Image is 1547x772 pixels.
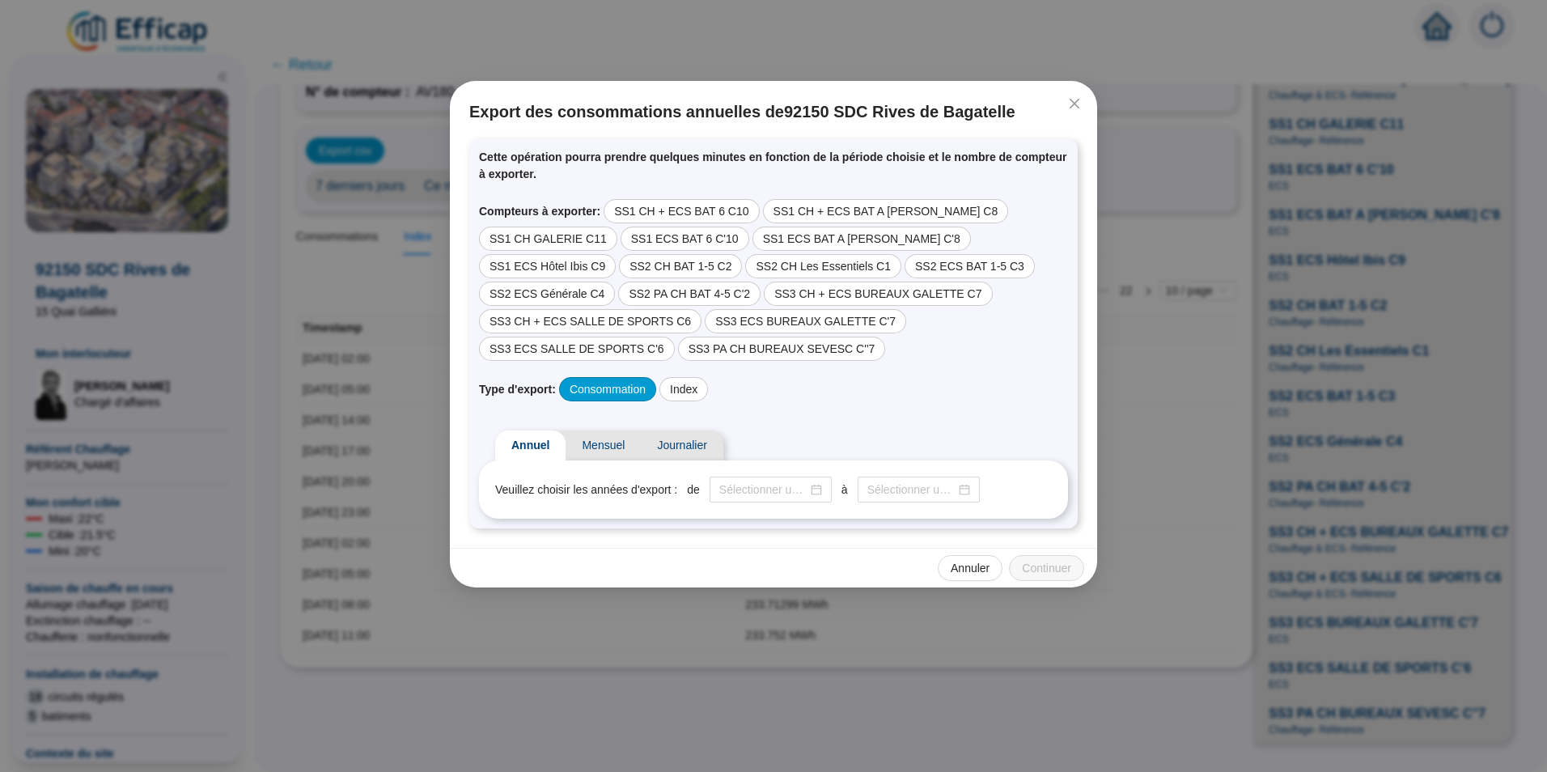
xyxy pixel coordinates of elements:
span: Annuler [951,560,990,577]
span: à [841,481,848,498]
div: SS3 ECS SALLE DE SPORTS C'6 [479,337,675,361]
div: SS3 CH + ECS SALLE DE SPORTS C6 [479,309,701,333]
div: SS1 CH GALERIE C11 [479,227,617,251]
div: SS2 ECS Générale C4 [479,282,615,306]
div: SS3 ECS BUREAUX GALETTE C'7 [705,309,906,333]
span: Cette opération pourra prendre quelques minutes en fonction de la période choisie et le nombre de... [479,149,1068,183]
button: Close [1062,91,1087,117]
div: SS1 ECS BAT A [PERSON_NAME] C'8 [752,227,971,251]
span: Fermer [1062,97,1087,110]
span: Journalier [641,431,723,460]
span: Type d'export : [479,381,556,398]
div: SS1 ECS Hôtel Ibis C9 [479,254,616,278]
div: SS1 CH + ECS BAT 6 C10 [604,199,759,223]
button: Annuler [938,555,1002,581]
span: Mensuel [566,431,641,460]
span: de [687,481,700,498]
div: Consommation [559,377,656,401]
div: SS3 CH + ECS BUREAUX GALETTE C7 [764,282,992,306]
div: SS2 ECS BAT 1-5 C3 [905,254,1035,278]
input: Sélectionner une année [719,481,807,498]
span: Annuel [495,431,566,460]
span: close [1068,97,1081,110]
span: Export des consommations annuelles de 92150 SDC Rives de Bagatelle [469,100,1078,123]
div: SS2 CH Les Essentiels C1 [745,254,901,278]
span: Compteurs à exporter : [479,203,600,220]
div: SS2 PA CH BAT 4-5 C'2 [618,282,761,306]
span: Veuillez choisir les années d'export : [495,481,677,498]
div: Index [659,377,708,401]
button: Continuer [1009,555,1084,581]
div: SS1 CH + ECS BAT A [PERSON_NAME] C8 [763,199,1009,223]
div: SS1 ECS BAT 6 C'10 [621,227,749,251]
input: Sélectionner une année [867,481,956,498]
div: SS2 CH BAT 1-5 C2 [619,254,742,278]
div: SS3 PA CH BUREAUX SEVESC C''7 [678,337,886,361]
